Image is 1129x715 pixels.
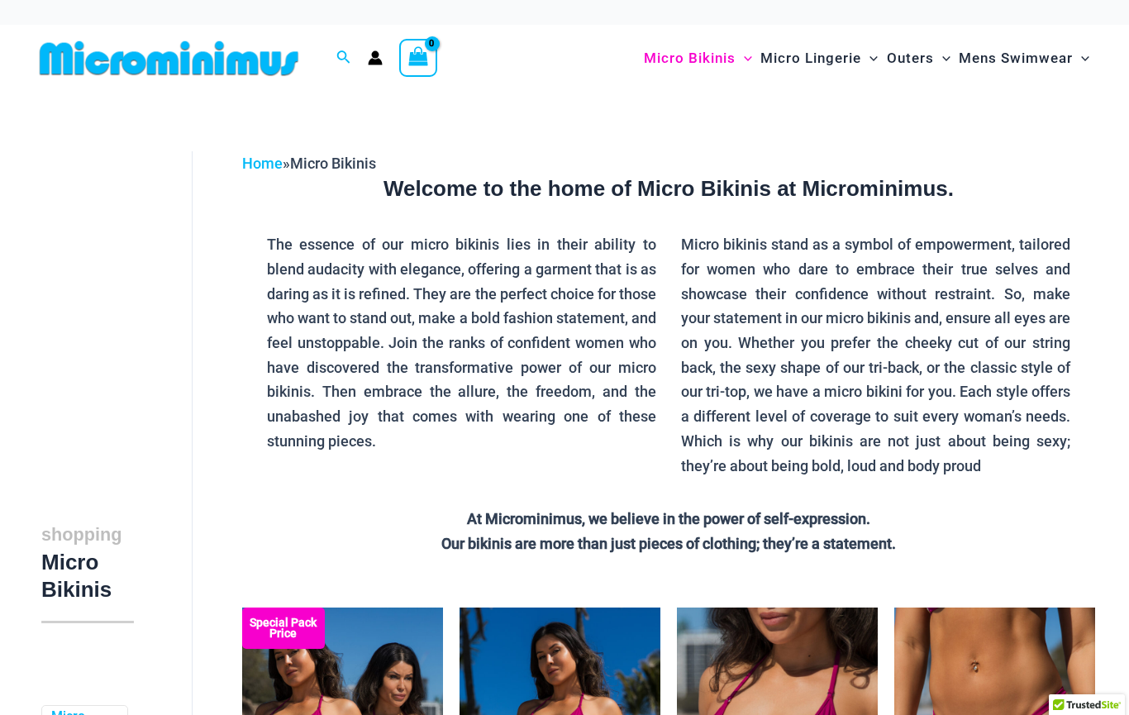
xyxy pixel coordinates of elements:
iframe: TrustedSite Certified [41,138,190,469]
a: Account icon link [368,50,383,65]
h3: Micro Bikinis [41,520,134,604]
span: Menu Toggle [861,37,878,79]
a: Micro BikinisMenu ToggleMenu Toggle [640,33,756,83]
span: Micro Bikinis [644,37,736,79]
a: Mens SwimwearMenu ToggleMenu Toggle [955,33,1093,83]
span: Outers [887,37,934,79]
span: shopping [41,524,121,545]
nav: Site Navigation [637,31,1096,86]
b: Special Pack Price [242,617,325,639]
a: Search icon link [336,48,351,69]
span: Micro Bikinis [290,155,376,172]
span: » [242,155,376,172]
strong: Our bikinis are more than just pieces of clothing; they’re a statement. [441,535,896,552]
h3: Welcome to the home of Micro Bikinis at Microminimus. [255,175,1083,203]
a: Home [242,155,283,172]
span: Menu Toggle [1073,37,1089,79]
span: Menu Toggle [736,37,752,79]
span: Mens Swimwear [959,37,1073,79]
p: Micro bikinis stand as a symbol of empowerment, tailored for women who dare to embrace their true... [681,232,1070,478]
a: OutersMenu ToggleMenu Toggle [883,33,955,83]
a: Micro LingerieMenu ToggleMenu Toggle [756,33,882,83]
a: View Shopping Cart, empty [399,39,437,77]
strong: At Microminimus, we believe in the power of self-expression. [467,510,870,527]
span: Micro Lingerie [760,37,861,79]
p: The essence of our micro bikinis lies in their ability to blend audacity with elegance, offering ... [267,232,656,453]
span: Menu Toggle [934,37,950,79]
img: MM SHOP LOGO FLAT [33,40,305,77]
